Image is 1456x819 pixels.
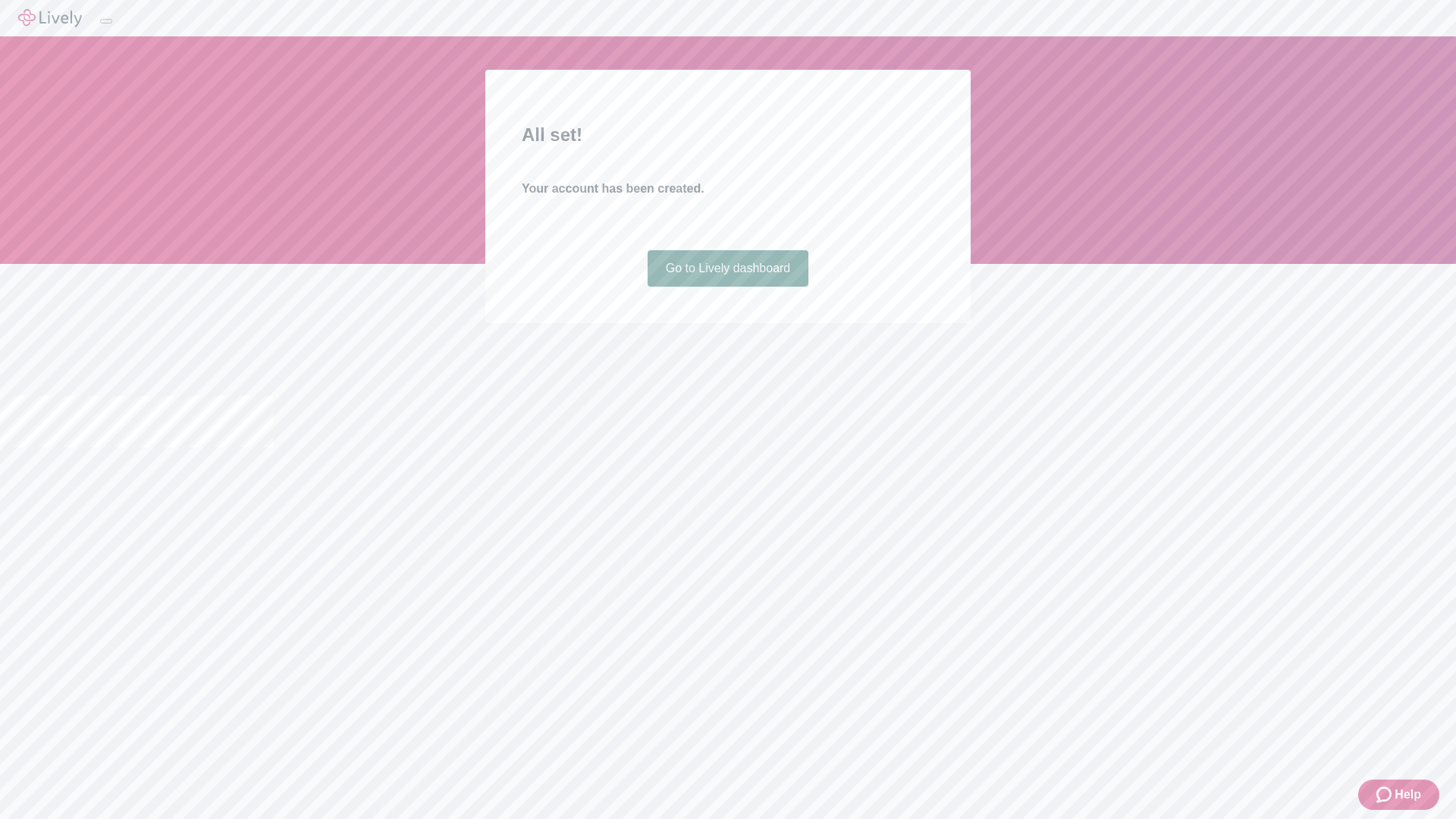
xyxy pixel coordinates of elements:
[1395,786,1421,804] span: Help
[522,180,934,198] h4: Your account has been created.
[648,250,809,287] a: Go to Lively dashboard
[522,121,934,149] h2: All set!
[1376,786,1395,804] svg: Zendesk support icon
[18,9,82,27] img: Lively
[1358,780,1439,810] button: Zendesk support iconHelp
[100,19,112,24] button: Log out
